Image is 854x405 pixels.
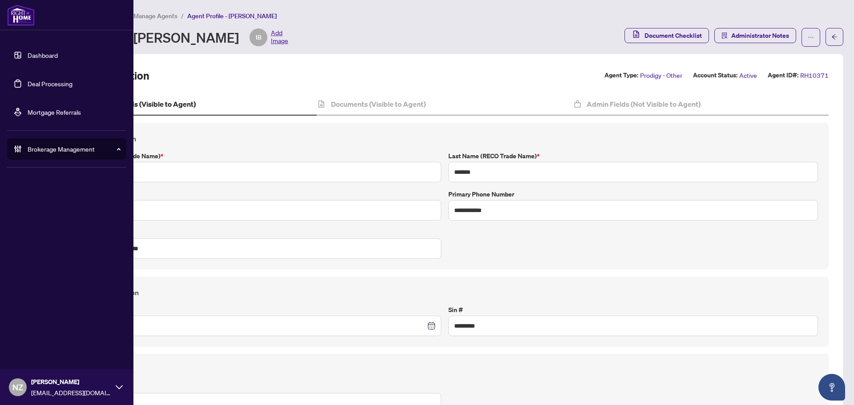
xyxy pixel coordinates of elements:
[624,28,709,43] button: Document Checklist
[800,70,829,80] span: RH10371
[739,70,757,80] span: Active
[72,287,818,298] h4: Personal Information
[72,228,441,237] label: E-mail Address
[72,151,441,161] label: First Name (RECO Trade Name)
[808,34,814,40] span: ellipsis
[331,99,426,109] h4: Documents (Visible to Agent)
[693,70,737,80] label: Account Status:
[271,28,288,46] span: Add Image
[72,365,818,375] h4: Joining Profile
[818,374,845,401] button: Open asap
[31,388,111,397] span: [EMAIL_ADDRESS][DOMAIN_NAME]
[256,32,262,42] span: IB
[604,70,638,80] label: Agent Type:
[12,381,23,393] span: NZ
[714,28,796,43] button: Administrator Notes
[72,382,441,392] label: HST#
[645,28,702,43] span: Document Checklist
[133,12,177,20] span: Manage Agents
[187,12,277,20] span: Agent Profile - [PERSON_NAME]
[721,32,728,39] span: solution
[731,28,789,43] span: Administrator Notes
[587,99,701,109] h4: Admin Fields (Not Visible to Agent)
[181,11,184,21] li: /
[72,133,818,144] h4: Contact Information
[422,167,433,177] keeper-lock: Open Keeper Popup
[46,28,288,46] div: Agent Profile - [PERSON_NAME]
[640,70,682,80] span: Prodigy - Other
[72,189,441,199] label: Legal Name
[72,305,441,315] label: Date of Birth
[448,189,818,199] label: Primary Phone Number
[448,151,818,161] label: Last Name (RECO Trade Name)
[31,377,111,387] span: [PERSON_NAME]
[768,70,798,80] label: Agent ID#:
[28,144,120,154] span: Brokerage Management
[831,34,838,40] span: arrow-left
[448,305,818,315] label: Sin #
